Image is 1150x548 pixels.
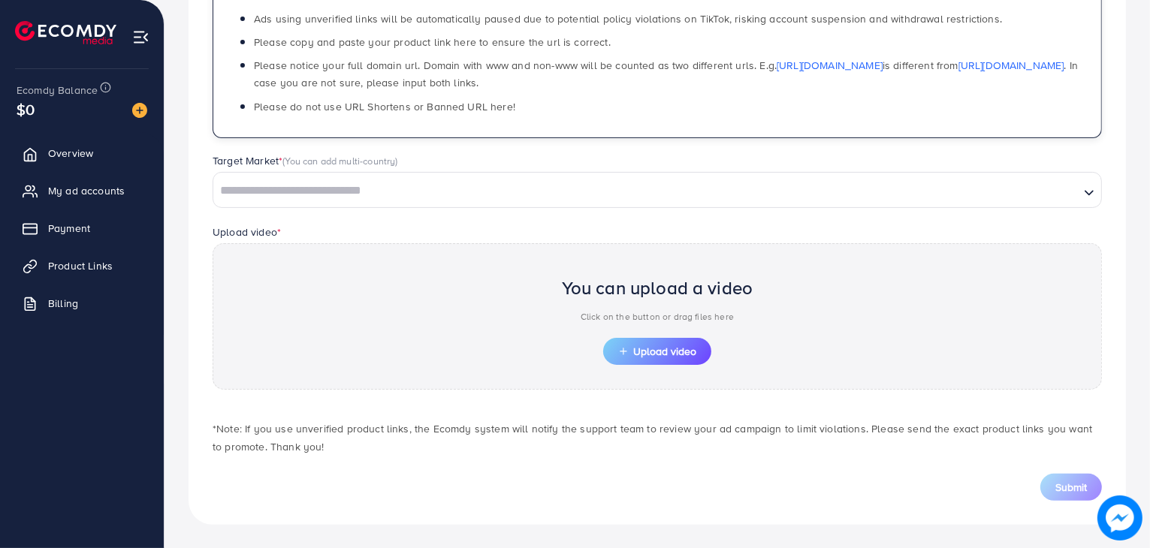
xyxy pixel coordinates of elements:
span: Ecomdy Balance [17,83,98,98]
label: Target Market [213,153,398,168]
span: Ads using unverified links will be automatically paused due to potential policy violations on Tik... [254,11,1002,26]
label: Upload video [213,224,281,239]
span: Upload video [618,346,696,357]
a: Billing [11,288,152,318]
span: Overview [48,146,93,161]
a: Payment [11,213,152,243]
input: Search for option [215,179,1078,203]
span: Please copy and paste your product link here to ensure the url is correct. [254,35,611,50]
a: My ad accounts [11,176,152,206]
img: image [132,103,147,118]
span: Please notice your full domain url. Domain with www and non-www will be counted as two different ... [254,58,1078,90]
h2: You can upload a video [562,277,753,299]
a: Product Links [11,251,152,281]
img: logo [15,21,116,44]
a: [URL][DOMAIN_NAME] [958,58,1064,73]
span: $0 [17,98,35,120]
span: Billing [48,296,78,311]
button: Upload video [603,338,711,365]
a: [URL][DOMAIN_NAME] [777,58,883,73]
span: (You can add multi-country) [282,154,397,167]
span: My ad accounts [48,183,125,198]
button: Submit [1040,474,1102,501]
p: *Note: If you use unverified product links, the Ecomdy system will notify the support team to rev... [213,420,1102,456]
span: Payment [48,221,90,236]
span: Product Links [48,258,113,273]
img: menu [132,29,149,46]
span: Please do not use URL Shortens or Banned URL here! [254,99,515,114]
span: Submit [1055,480,1087,495]
img: image [1097,495,1142,540]
a: Overview [11,138,152,168]
div: Search for option [213,172,1102,208]
p: Click on the button or drag files here [562,308,753,326]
